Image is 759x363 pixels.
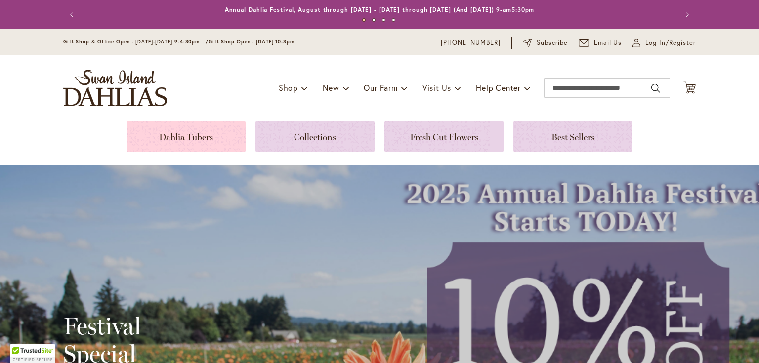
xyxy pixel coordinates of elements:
button: 4 of 4 [392,18,395,22]
span: Help Center [476,82,521,93]
div: TrustedSite Certified [10,344,55,363]
button: Previous [63,5,83,25]
button: Next [676,5,696,25]
a: store logo [63,70,167,106]
button: 1 of 4 [362,18,366,22]
span: Subscribe [537,38,568,48]
span: Gift Shop & Office Open - [DATE]-[DATE] 9-4:30pm / [63,39,209,45]
span: Email Us [594,38,622,48]
button: 2 of 4 [372,18,376,22]
a: Subscribe [523,38,568,48]
span: Shop [279,82,298,93]
span: Visit Us [422,82,451,93]
a: Email Us [579,38,622,48]
a: Log In/Register [632,38,696,48]
span: Our Farm [364,82,397,93]
span: New [323,82,339,93]
span: Log In/Register [645,38,696,48]
span: Gift Shop Open - [DATE] 10-3pm [209,39,295,45]
button: 3 of 4 [382,18,385,22]
a: Annual Dahlia Festival, August through [DATE] - [DATE] through [DATE] (And [DATE]) 9-am5:30pm [225,6,535,13]
a: [PHONE_NUMBER] [441,38,501,48]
